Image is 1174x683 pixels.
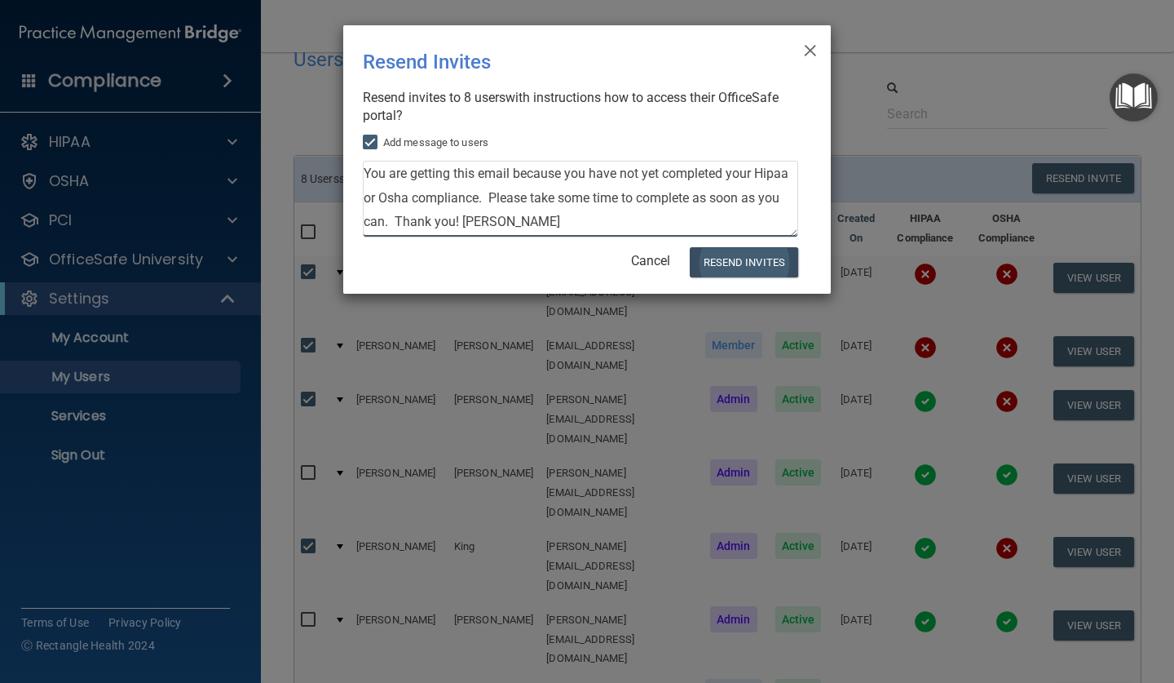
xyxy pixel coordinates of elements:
iframe: Drift Widget Chat Controller [1092,570,1154,632]
div: Resend invites to 8 user with instructions how to access their OfficeSafe portal? [363,89,798,125]
input: Add message to users [363,136,382,149]
button: Open Resource Center [1110,73,1158,122]
div: Resend Invites [363,38,744,86]
span: s [499,90,505,105]
button: Resend Invites [690,247,798,277]
a: Cancel [631,253,670,268]
span: × [803,32,818,64]
label: Add message to users [363,133,488,153]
